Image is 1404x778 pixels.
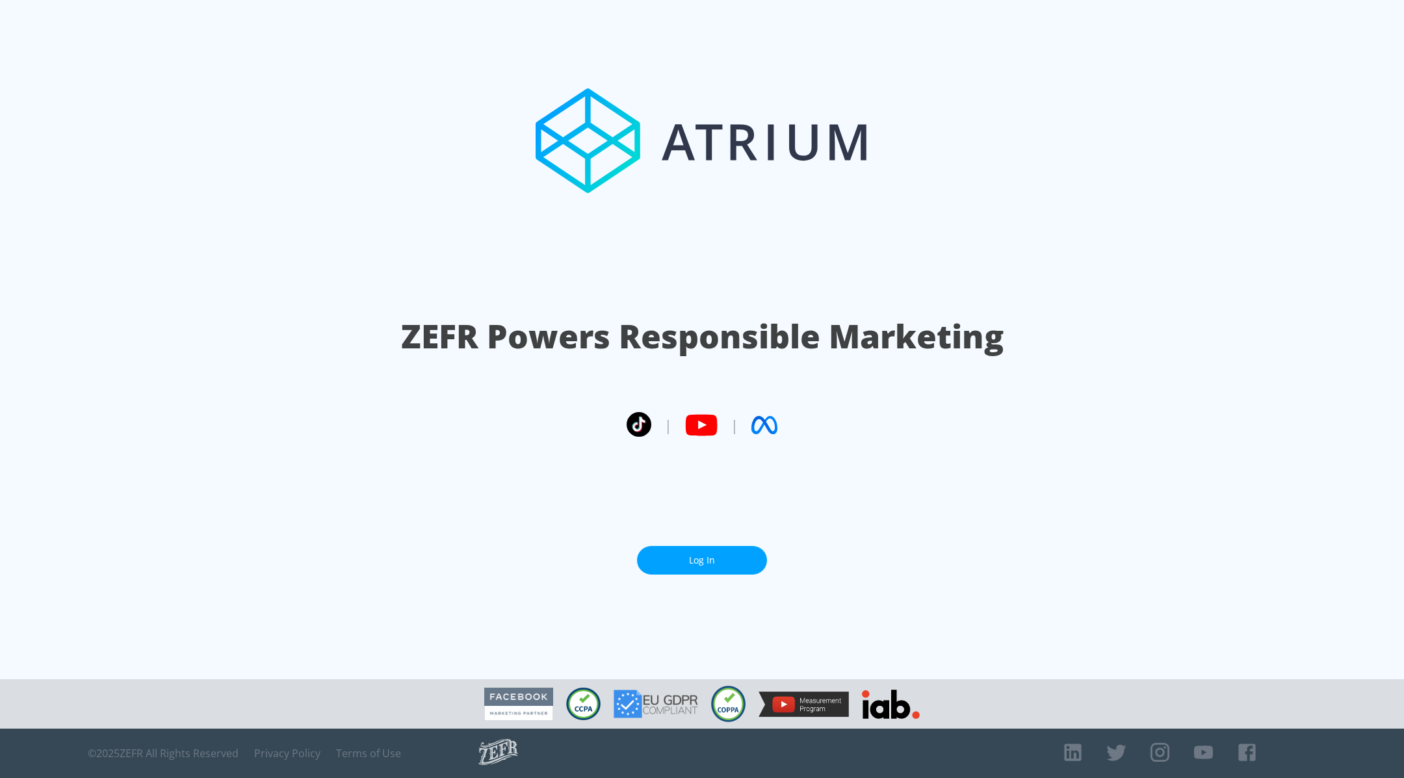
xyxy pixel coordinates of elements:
[664,415,672,435] span: |
[862,690,920,719] img: IAB
[711,686,746,722] img: COPPA Compliant
[88,747,239,760] span: © 2025 ZEFR All Rights Reserved
[731,415,738,435] span: |
[336,747,401,760] a: Terms of Use
[614,690,698,718] img: GDPR Compliant
[637,546,767,575] a: Log In
[484,688,553,721] img: Facebook Marketing Partner
[254,747,320,760] a: Privacy Policy
[401,314,1004,359] h1: ZEFR Powers Responsible Marketing
[566,688,601,720] img: CCPA Compliant
[759,692,849,717] img: YouTube Measurement Program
